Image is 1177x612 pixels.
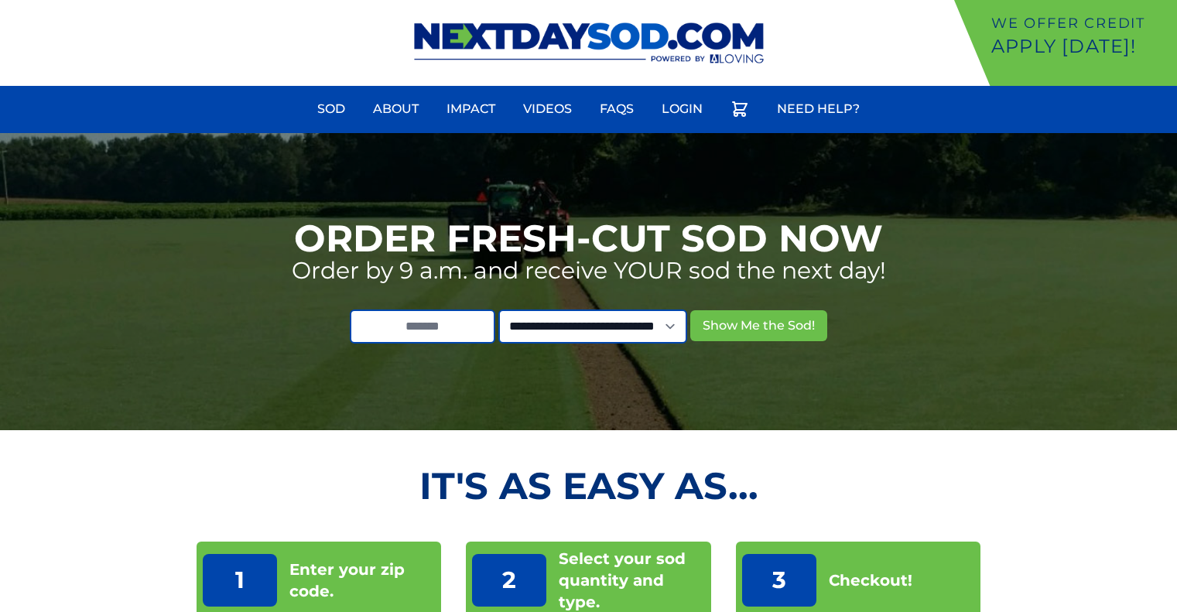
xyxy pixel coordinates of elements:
[308,91,354,128] a: Sod
[829,569,912,591] p: Checkout!
[991,12,1171,34] p: We offer Credit
[203,554,277,607] p: 1
[690,310,827,341] button: Show Me the Sod!
[742,554,816,607] p: 3
[991,34,1171,59] p: Apply [DATE]!
[652,91,712,128] a: Login
[437,91,505,128] a: Impact
[197,467,981,504] h2: It's as Easy As...
[294,220,883,257] h1: Order Fresh-Cut Sod Now
[292,257,886,285] p: Order by 9 a.m. and receive YOUR sod the next day!
[289,559,436,602] p: Enter your zip code.
[472,554,546,607] p: 2
[514,91,581,128] a: Videos
[364,91,428,128] a: About
[768,91,869,128] a: Need Help?
[590,91,643,128] a: FAQs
